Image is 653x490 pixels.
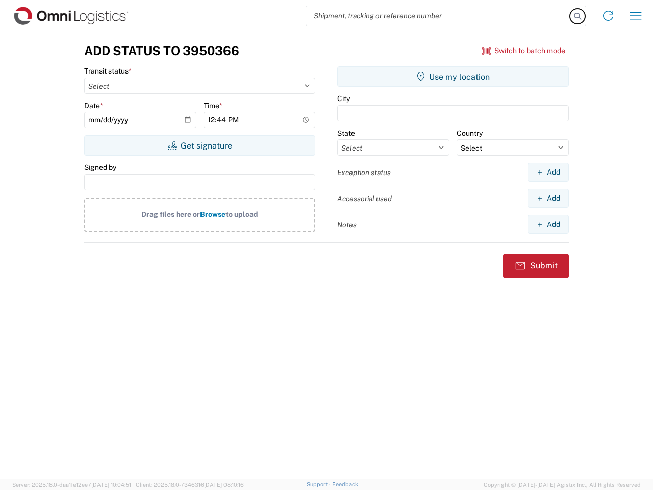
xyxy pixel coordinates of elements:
[84,163,116,172] label: Signed by
[91,482,131,488] span: [DATE] 10:04:51
[337,220,357,229] label: Notes
[84,135,315,156] button: Get signature
[337,66,569,87] button: Use my location
[337,94,350,103] label: City
[84,43,239,58] h3: Add Status to 3950366
[84,66,132,76] label: Transit status
[337,168,391,177] label: Exception status
[528,163,569,182] button: Add
[204,482,244,488] span: [DATE] 08:10:16
[12,482,131,488] span: Server: 2025.18.0-daa1fe12ee7
[204,101,222,110] label: Time
[307,481,332,487] a: Support
[332,481,358,487] a: Feedback
[306,6,570,26] input: Shipment, tracking or reference number
[337,194,392,203] label: Accessorial used
[482,42,565,59] button: Switch to batch mode
[141,210,200,218] span: Drag files here or
[225,210,258,218] span: to upload
[503,254,569,278] button: Submit
[457,129,483,138] label: Country
[528,189,569,208] button: Add
[84,101,103,110] label: Date
[200,210,225,218] span: Browse
[528,215,569,234] button: Add
[337,129,355,138] label: State
[136,482,244,488] span: Client: 2025.18.0-7346316
[484,480,641,489] span: Copyright © [DATE]-[DATE] Agistix Inc., All Rights Reserved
